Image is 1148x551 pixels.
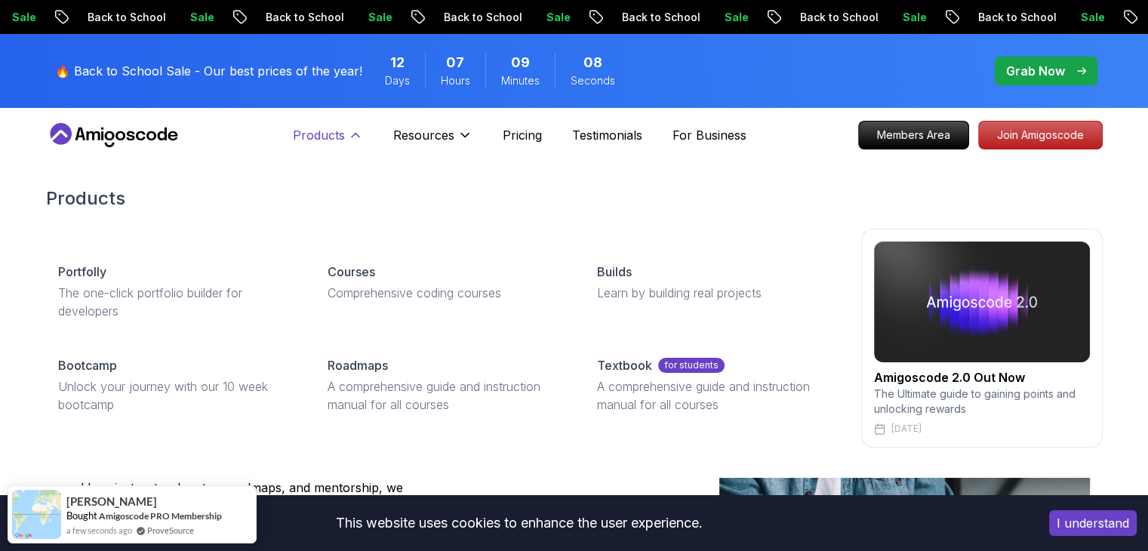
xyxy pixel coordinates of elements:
p: Roadmaps [328,356,388,374]
p: Grab Now [1006,62,1065,80]
a: BuildsLearn by building real projects [585,251,842,314]
button: Resources [393,126,472,156]
a: CoursesComprehensive coding courses [315,251,573,314]
p: Back to School [784,10,887,25]
p: A comprehensive guide and instruction manual for all courses [597,377,830,414]
p: Builds [597,263,632,281]
a: ProveSource [147,524,194,537]
p: Sale [887,10,935,25]
span: Minutes [501,73,540,88]
p: Back to School [250,10,352,25]
p: Textbook [597,356,652,374]
p: A comprehensive guide and instruction manual for all courses [328,377,561,414]
p: Portfolly [58,263,106,281]
p: Sale [174,10,223,25]
p: Amigoscode has helped thousands of developers land roles at Amazon, Starling Bank, Mercado Livre,... [58,442,420,515]
span: 8 Seconds [583,52,602,73]
span: Seconds [571,73,615,88]
p: Unlock your journey with our 10 week bootcamp [58,377,291,414]
p: Members Area [859,122,968,149]
p: 🔥 Back to School Sale - Our best prices of the year! [55,62,362,80]
a: Amigoscode PRO Membership [99,510,222,522]
p: Back to School [962,10,1065,25]
a: amigoscode 2.0Amigoscode 2.0 Out NowThe Ultimate guide to gaining points and unlocking rewards[DATE] [861,229,1103,448]
span: 9 Minutes [511,52,530,73]
span: [PERSON_NAME] [66,495,157,508]
p: [DATE] [891,423,922,435]
span: 12 Days [390,52,405,73]
p: Resources [393,126,454,144]
button: Accept cookies [1049,510,1137,536]
p: Back to School [72,10,174,25]
p: Sale [1065,10,1113,25]
p: Products [293,126,345,144]
a: Members Area [858,121,969,149]
img: amigoscode 2.0 [874,242,1090,362]
span: a few seconds ago [66,524,132,537]
a: Join Amigoscode [978,121,1103,149]
p: Courses [328,263,375,281]
span: Bought [66,509,97,522]
p: Sale [709,10,757,25]
h2: Amigoscode 2.0 Out Now [874,368,1090,386]
p: Join Amigoscode [979,122,1102,149]
p: for students [658,358,725,373]
p: Bootcamp [58,356,117,374]
span: Hours [441,73,470,88]
a: BootcampUnlock your journey with our 10 week bootcamp [46,344,303,426]
button: Products [293,126,363,156]
a: For Business [672,126,746,144]
p: Sale [352,10,401,25]
a: Pricing [503,126,542,144]
img: provesource social proof notification image [12,490,61,539]
p: Learn by building real projects [597,284,830,302]
a: RoadmapsA comprehensive guide and instruction manual for all courses [315,344,573,426]
p: Back to School [606,10,709,25]
h2: Products [46,186,1103,211]
span: 7 Hours [446,52,464,73]
p: Back to School [428,10,531,25]
p: Comprehensive coding courses [328,284,561,302]
span: Days [385,73,410,88]
a: Textbookfor studentsA comprehensive guide and instruction manual for all courses [585,344,842,426]
p: The one-click portfolio builder for developers [58,284,291,320]
a: PortfollyThe one-click portfolio builder for developers [46,251,303,332]
p: Sale [531,10,579,25]
p: The Ultimate guide to gaining points and unlocking rewards [874,386,1090,417]
div: This website uses cookies to enhance the user experience. [11,506,1026,540]
a: Testimonials [572,126,642,144]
